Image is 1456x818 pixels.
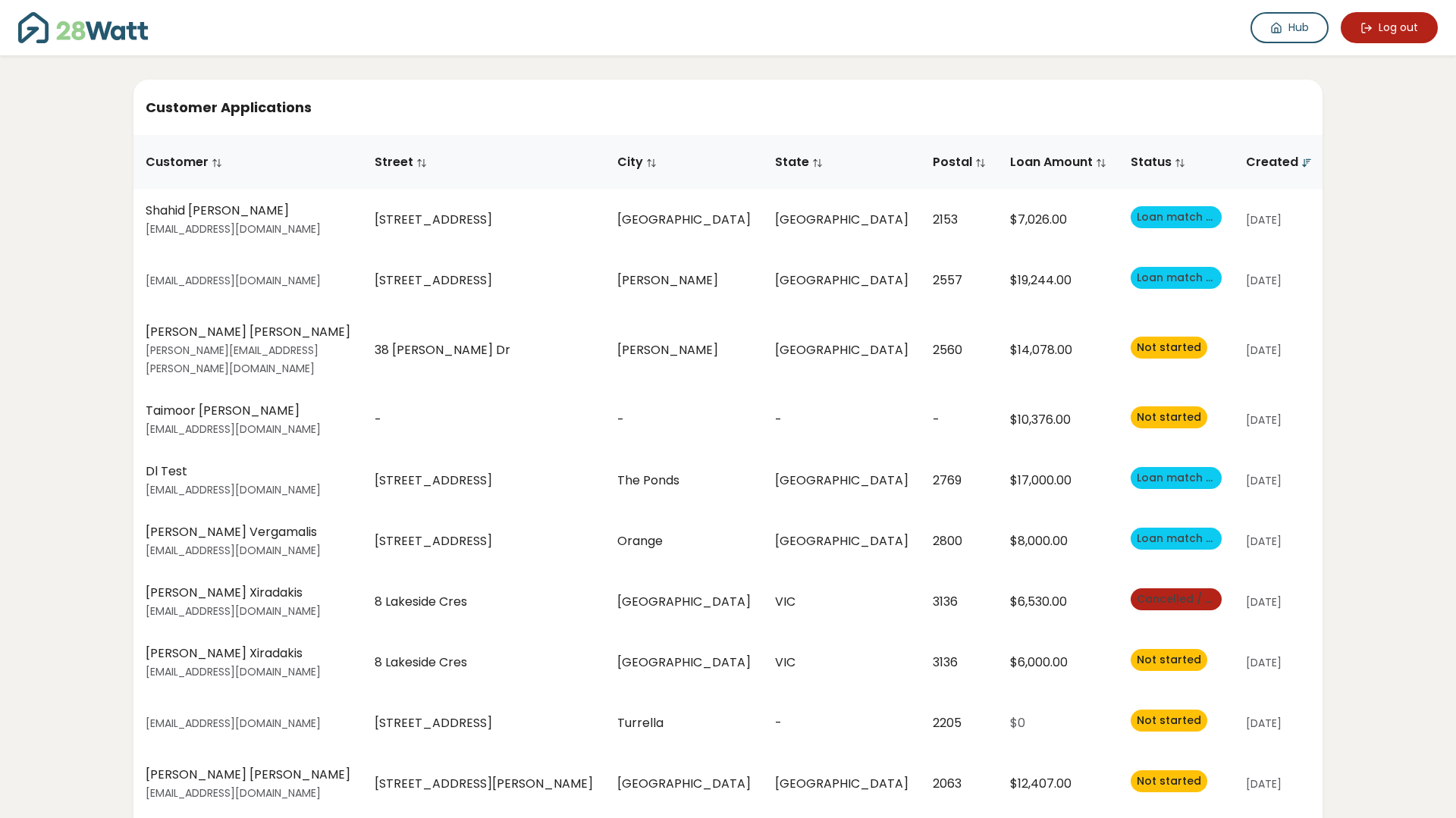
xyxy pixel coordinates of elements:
[1246,412,1312,428] div: [DATE]
[775,472,908,490] div: [GEOGRAPHIC_DATA]
[775,714,908,732] div: -
[146,153,222,171] span: Customer
[933,593,986,611] div: 3136
[146,462,350,481] div: Dl Test
[775,532,908,550] div: [GEOGRAPHIC_DATA]
[1010,411,1106,429] div: $10,376.00
[146,273,321,288] small: [EMAIL_ADDRESS][DOMAIN_NAME]
[1010,153,1106,171] span: Loan Amount
[775,341,908,359] div: [GEOGRAPHIC_DATA]
[1131,406,1207,428] span: Not started
[617,411,751,429] div: -
[1131,770,1207,792] span: Not started
[1010,714,1025,732] span: $0
[1246,594,1312,610] div: [DATE]
[375,532,593,550] div: [STREET_ADDRESS]
[617,532,751,550] div: Orange
[146,716,321,731] small: [EMAIL_ADDRESS][DOMAIN_NAME]
[1131,206,1222,228] span: Loan match provided
[1137,470,1256,485] span: Loan match provided
[1131,710,1207,732] span: Not started
[617,472,751,490] div: The Ponds
[146,343,318,376] small: [PERSON_NAME][EMAIL_ADDRESS][PERSON_NAME][DOMAIN_NAME]
[1246,534,1312,550] div: [DATE]
[1246,273,1312,289] div: [DATE]
[146,584,350,602] div: [PERSON_NAME] Xiradakis
[933,271,986,290] div: 2557
[146,482,321,497] small: [EMAIL_ADDRESS][DOMAIN_NAME]
[1246,776,1312,792] div: [DATE]
[146,221,321,237] small: [EMAIL_ADDRESS][DOMAIN_NAME]
[375,211,593,229] div: [STREET_ADDRESS]
[375,411,593,429] div: -
[1246,343,1312,359] div: [DATE]
[617,341,751,359] div: [PERSON_NAME]
[1137,209,1256,224] span: Loan match provided
[146,603,321,619] small: [EMAIL_ADDRESS][DOMAIN_NAME]
[1246,473,1312,489] div: [DATE]
[375,775,593,793] div: [STREET_ADDRESS][PERSON_NAME]
[1246,212,1312,228] div: [DATE]
[375,341,593,359] div: 38 [PERSON_NAME] Dr
[617,775,751,793] div: [GEOGRAPHIC_DATA]
[617,153,657,171] span: City
[1137,652,1201,667] span: Not started
[617,653,751,672] div: [GEOGRAPHIC_DATA]
[1010,532,1106,550] div: $8,000.00
[146,202,350,220] div: Shahid [PERSON_NAME]
[1010,653,1106,672] div: $6,000.00
[617,593,751,611] div: [GEOGRAPHIC_DATA]
[375,714,593,732] div: [STREET_ADDRESS]
[1137,773,1201,788] span: Not started
[1246,655,1312,671] div: [DATE]
[775,593,908,611] div: VIC
[1131,467,1222,489] span: Loan match provided
[775,775,908,793] div: [GEOGRAPHIC_DATA]
[1131,649,1207,671] span: Not started
[1131,528,1222,550] span: Loan match provided
[933,653,986,672] div: 3136
[1131,267,1222,289] span: Loan match provided
[1137,270,1256,285] span: Loan match provided
[1010,341,1106,359] div: $14,078.00
[1010,593,1106,611] div: $6,530.00
[146,523,350,541] div: [PERSON_NAME] Vergamalis
[617,271,751,290] div: [PERSON_NAME]
[1246,716,1312,732] div: [DATE]
[1010,271,1106,290] div: $19,244.00
[775,271,908,290] div: [GEOGRAPHIC_DATA]
[1010,775,1106,793] div: $12,407.00
[1010,472,1106,490] div: $17,000.00
[1010,211,1106,229] div: $7,026.00
[375,472,593,490] div: [STREET_ADDRESS]
[1131,153,1185,171] span: Status
[775,411,908,429] div: -
[1246,153,1312,171] span: Created
[1131,337,1207,359] span: Not started
[1137,531,1256,546] span: Loan match provided
[146,785,321,801] small: [EMAIL_ADDRESS][DOMAIN_NAME]
[146,766,350,784] div: [PERSON_NAME] [PERSON_NAME]
[1131,588,1222,610] span: Cancelled / Not approved
[146,323,350,341] div: [PERSON_NAME] [PERSON_NAME]
[933,411,986,429] div: -
[1137,591,1283,606] span: Cancelled / Not approved
[933,532,986,550] div: 2800
[146,543,321,558] small: [EMAIL_ADDRESS][DOMAIN_NAME]
[617,714,751,732] div: Turrella
[375,271,593,290] div: [STREET_ADDRESS]
[933,211,986,229] div: 2153
[375,653,593,672] div: 8 Lakeside Cres
[146,402,350,420] div: Taimoor [PERSON_NAME]
[775,211,908,229] div: [GEOGRAPHIC_DATA]
[1250,12,1329,43] a: Hub
[775,653,908,672] div: VIC
[933,775,986,793] div: 2063
[1137,340,1201,355] span: Not started
[146,664,321,679] small: [EMAIL_ADDRESS][DOMAIN_NAME]
[933,714,986,732] div: 2205
[775,153,823,171] span: State
[933,472,986,490] div: 2769
[146,98,1310,117] h5: Customer Applications
[146,644,350,663] div: [PERSON_NAME] Xiradakis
